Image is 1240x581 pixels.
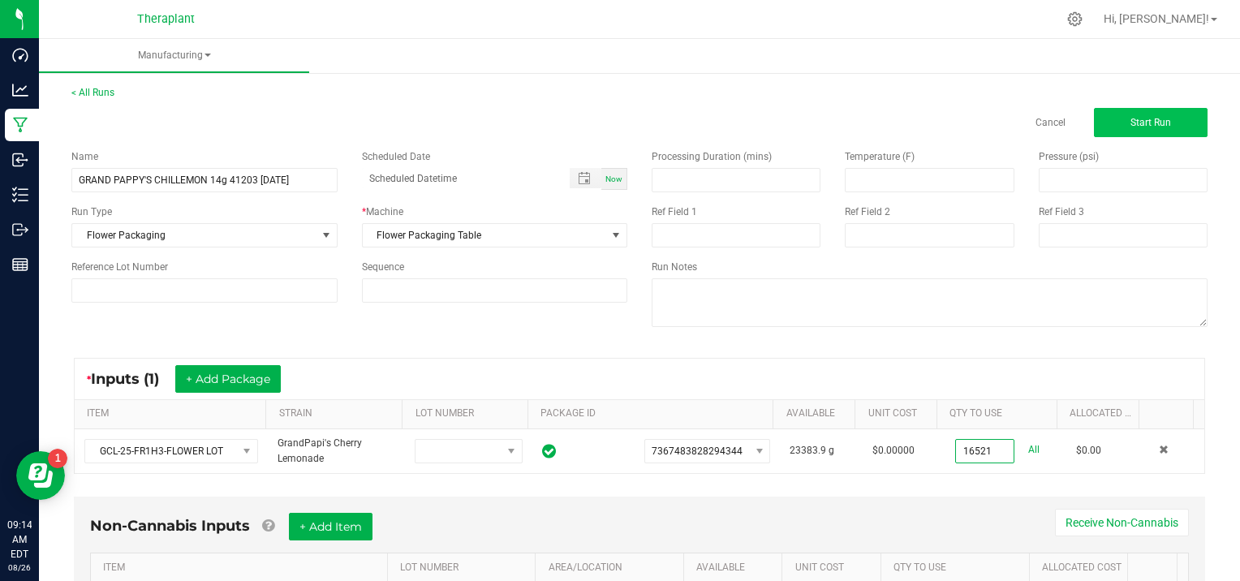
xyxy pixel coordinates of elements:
[175,365,281,393] button: + Add Package
[7,518,32,562] p: 09:14 AM EDT
[362,168,553,188] input: Scheduled Datetime
[137,12,195,26] span: Theraplant
[48,449,67,468] iframe: Resource center unread badge
[1152,407,1187,420] a: Sortable
[12,256,28,273] inline-svg: Reports
[652,151,772,162] span: Processing Duration (mins)
[362,261,404,273] span: Sequence
[549,562,678,575] a: AREA/LOCATIONSortable
[12,117,28,133] inline-svg: Manufacturing
[540,407,767,420] a: PACKAGE IDSortable
[85,440,237,463] span: GCL-25-FR1H3-FLOWER LOT
[949,407,1050,420] a: QTY TO USESortable
[790,445,826,456] span: 23383.9
[1055,509,1189,536] button: Receive Non-Cannabis
[605,174,622,183] span: Now
[71,261,168,273] span: Reference Lot Number
[1028,439,1040,461] a: All
[278,437,362,464] span: GrandPapi's Cherry Lemonade
[1070,407,1132,420] a: Allocated CostSortable
[1141,562,1171,575] a: Sortable
[1039,206,1084,217] span: Ref Field 3
[868,407,931,420] a: Unit CostSortable
[289,513,372,540] button: + Add Item
[795,562,875,575] a: Unit CostSortable
[652,445,743,457] span: 7367483828294344
[1094,108,1208,137] button: Start Run
[262,517,274,535] a: Add Non-Cannabis items that were also consumed in the run (e.g. gloves and packaging); Also add N...
[72,224,316,247] span: Flower Packaging
[12,152,28,168] inline-svg: Inbound
[845,206,890,217] span: Ref Field 2
[542,441,556,461] span: In Sync
[366,206,403,217] span: Machine
[279,407,396,420] a: STRAINSortable
[1076,445,1101,456] span: $0.00
[570,168,601,188] span: Toggle popup
[652,261,697,273] span: Run Notes
[91,370,175,388] span: Inputs (1)
[1035,116,1066,130] a: Cancel
[363,224,607,247] span: Flower Packaging Table
[400,562,529,575] a: LOT NUMBERSortable
[87,407,260,420] a: ITEMSortable
[696,562,776,575] a: AVAILABLESortable
[652,206,697,217] span: Ref Field 1
[12,187,28,203] inline-svg: Inventory
[90,517,250,535] span: Non-Cannabis Inputs
[71,87,114,98] a: < All Runs
[829,445,834,456] span: g
[1042,562,1122,575] a: Allocated CostSortable
[872,445,915,456] span: $0.00000
[12,47,28,63] inline-svg: Dashboard
[12,82,28,98] inline-svg: Analytics
[644,439,770,463] span: NO DATA FOUND
[71,204,112,219] span: Run Type
[103,562,381,575] a: ITEMSortable
[39,39,309,73] a: Manufacturing
[12,222,28,238] inline-svg: Outbound
[786,407,849,420] a: AVAILABLESortable
[415,407,522,420] a: LOT NUMBERSortable
[1130,117,1171,128] span: Start Run
[893,562,1023,575] a: QTY TO USESortable
[1065,11,1085,27] div: Manage settings
[7,562,32,574] p: 08/26
[39,49,309,62] span: Manufacturing
[16,451,65,500] iframe: Resource center
[1039,151,1099,162] span: Pressure (psi)
[1104,12,1209,25] span: Hi, [PERSON_NAME]!
[71,151,98,162] span: Name
[362,151,430,162] span: Scheduled Date
[845,151,915,162] span: Temperature (F)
